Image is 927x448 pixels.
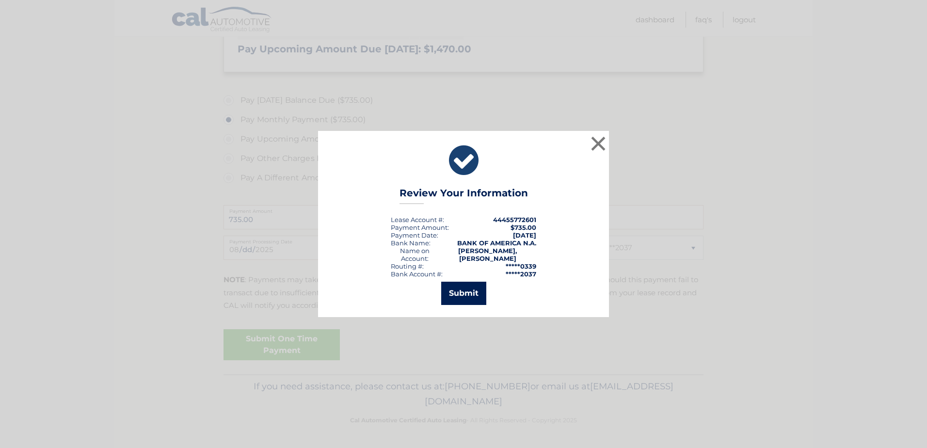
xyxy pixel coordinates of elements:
[391,224,449,231] div: Payment Amount:
[493,216,536,224] strong: 44455772601
[391,270,443,278] div: Bank Account #:
[391,216,444,224] div: Lease Account #:
[458,247,517,262] strong: [PERSON_NAME], [PERSON_NAME]
[457,239,536,247] strong: BANK OF AMERICA N.A.
[391,231,438,239] div: :
[589,134,608,153] button: ×
[391,239,431,247] div: Bank Name:
[391,231,437,239] span: Payment Date
[513,231,536,239] span: [DATE]
[400,187,528,204] h3: Review Your Information
[441,282,486,305] button: Submit
[511,224,536,231] span: $735.00
[391,262,424,270] div: Routing #:
[391,247,439,262] div: Name on Account:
